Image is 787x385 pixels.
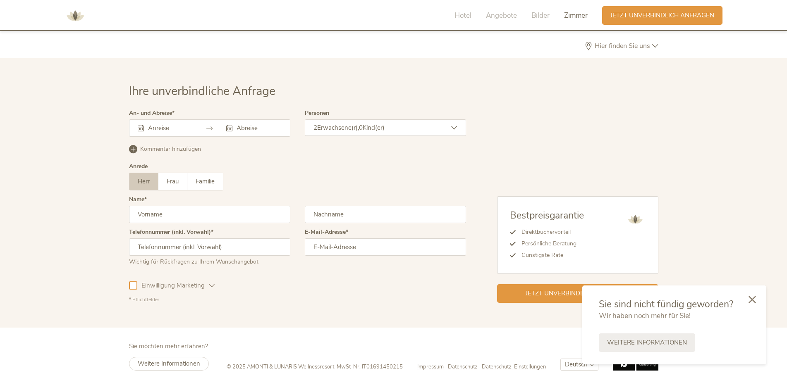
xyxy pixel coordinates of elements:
[129,342,208,350] span: Sie möchten mehr erfahren?
[448,363,482,371] a: Datenschutz
[593,43,652,49] span: Hier finden Sie uns
[564,11,588,20] span: Zimmer
[140,145,201,153] span: Kommentar hinzufügen
[454,11,471,20] span: Hotel
[610,11,714,20] span: Jetzt unverbindlich anfragen
[146,124,193,132] input: Anreise
[526,289,629,298] span: Jetzt unverbindlich anfragen
[599,298,733,311] span: Sie sind nicht fündig geworden?
[607,338,687,347] span: Weitere Informationen
[486,11,517,20] span: Angebote
[305,206,466,223] input: Nachname
[129,197,147,202] label: Name
[129,164,148,169] div: Anrede
[510,209,584,222] span: Bestpreisgarantie
[227,363,334,371] span: © 2025 AMONTI & LUNARIS Wellnessresort
[516,250,584,261] li: Günstigste Rate
[337,363,403,371] span: MwSt-Nr. IT01691450215
[516,226,584,238] li: Direktbuchervorteil
[305,229,348,235] label: E-Mail-Adresse
[234,124,282,132] input: Abreise
[317,124,359,132] span: Erwachsene(r),
[599,333,695,352] a: Weitere Informationen
[129,206,290,223] input: Vorname
[129,110,175,116] label: An- und Abreise
[138,177,150,185] span: Herr
[448,363,478,371] span: Datenschutz
[334,363,337,371] span: -
[599,311,691,321] span: Wir haben noch mehr für Sie!
[138,359,200,368] span: Weitere Informationen
[482,363,546,371] a: Datenschutz-Einstellungen
[129,256,290,266] div: Wichtig für Rückfragen zu Ihrem Wunschangebot
[313,124,317,132] span: 2
[417,363,448,371] a: Impressum
[417,363,444,371] span: Impressum
[129,238,290,256] input: Telefonnummer (inkl. Vorwahl)
[196,177,215,185] span: Familie
[625,209,646,230] img: AMONTI & LUNARIS Wellnessresort
[129,296,466,303] div: * Pflichtfelder
[516,238,584,250] li: Persönliche Beratung
[531,11,550,20] span: Bilder
[305,110,329,116] label: Personen
[129,229,213,235] label: Telefonnummer (inkl. Vorwahl)
[363,124,385,132] span: Kind(er)
[63,12,88,18] a: AMONTI & LUNARIS Wellnessresort
[167,177,179,185] span: Frau
[359,124,363,132] span: 0
[305,238,466,256] input: E-Mail-Adresse
[63,3,88,28] img: AMONTI & LUNARIS Wellnessresort
[129,357,209,371] a: Weitere Informationen
[129,83,275,99] span: Ihre unverbindliche Anfrage
[137,281,209,290] span: Einwilligung Marketing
